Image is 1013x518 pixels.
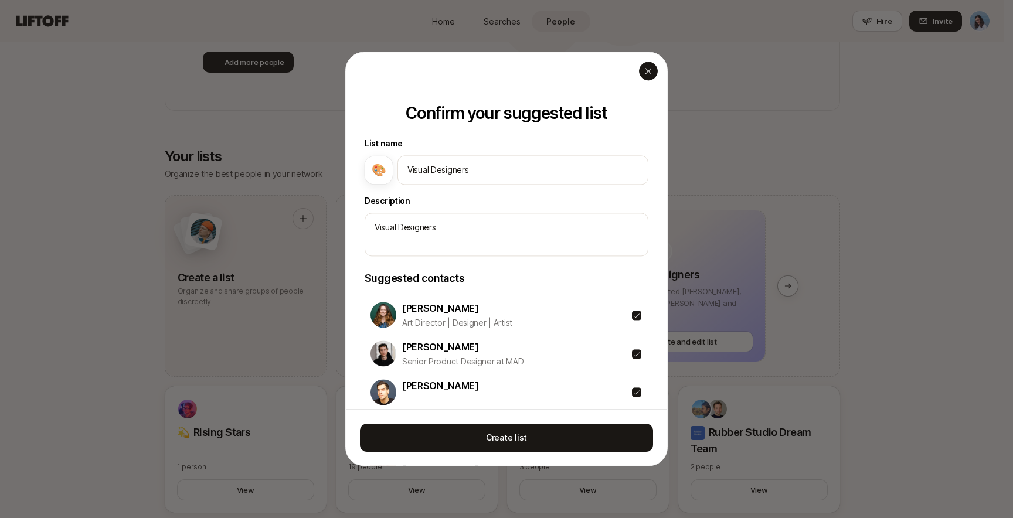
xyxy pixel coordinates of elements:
p: [PERSON_NAME] [402,378,479,393]
p: [PERSON_NAME] [402,301,512,316]
img: 5de1d5f3_36b2_4b2e_84e3_c4ee3eb4c91e.jpg [370,340,396,366]
img: 425b5819_0215_4460_8009_3ae2179fb295.jpg [370,302,396,328]
textarea: Visual Designers [365,213,648,256]
img: ACg8ocLQ3TagK6MISzs3bnaIcGT1D88Eyb3h8sFlrYegyI3zU3I=s160-c [370,379,396,405]
label: Description [365,194,648,208]
button: Create list [360,424,653,452]
label: List name [365,137,648,151]
input: e.g. 0 to 1 Product leaders [407,163,638,177]
label: Suggested contacts [365,270,648,287]
span: 🎨 [372,161,386,179]
p: [PERSON_NAME] [402,339,524,355]
p: Art Director | Designer | Artist [402,316,512,330]
button: 🎨 [365,156,393,184]
p: Confirm your suggested list [365,104,648,122]
p: Senior Product Designer at MAD [402,355,524,369]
